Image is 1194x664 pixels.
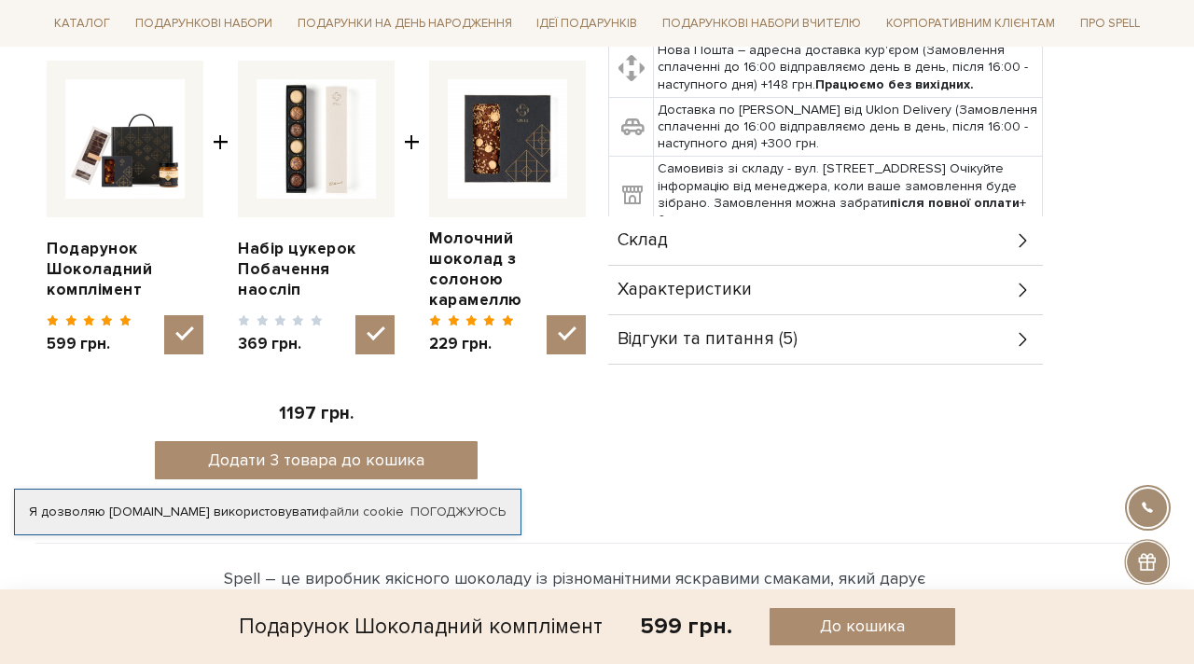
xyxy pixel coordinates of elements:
a: Корпоративним клієнтам [879,9,1062,38]
span: 369 грн. [238,334,323,354]
a: файли cookie [319,504,404,519]
span: + [404,61,420,354]
span: Відгуки та питання (5) [618,331,798,348]
button: Додати 3 товара до кошика [155,441,479,479]
img: Набір цукерок Побачення наосліп [257,79,376,199]
b: Працюємо без вихідних. [815,76,974,92]
span: 229 грн. [429,334,514,354]
a: Про Spell [1073,9,1147,38]
div: Подарунок Шоколадний комплімент [239,608,603,645]
div: Spell – це виробник якісного шоколаду із різноманітними яскравими смаками, який дарує магію щедро... [224,566,970,642]
a: Подарункові набори Вчителю [655,7,868,39]
a: Погоджуюсь [410,504,506,520]
a: Молочний шоколад з солоною карамеллю [429,228,586,311]
a: Подарунки на День народження [290,9,520,38]
span: До кошика [820,616,905,637]
b: після повної оплати [890,195,1020,211]
button: До кошика [770,608,955,645]
a: Набір цукерок Побачення наосліп [238,239,395,300]
span: + [213,61,229,354]
span: Склад [618,232,668,249]
span: 1197 грн. [279,403,354,424]
a: Каталог [47,9,118,38]
td: Самовивіз зі складу - вул. [STREET_ADDRESS] Очікуйте інформацію від менеджера, коли ваше замовлен... [654,157,1043,233]
span: Характеристики [618,282,752,298]
a: Подарункові набори [128,9,280,38]
a: Ідеї подарунків [529,9,645,38]
img: Молочний шоколад з солоною карамеллю [448,79,567,199]
div: 599 грн. [640,612,732,641]
td: Нова Пошта – адресна доставка кур'єром (Замовлення сплаченні до 16:00 відправляємо день в день, п... [654,38,1043,98]
a: Подарунок Шоколадний комплімент [47,239,203,300]
span: 599 грн. [47,334,132,354]
td: Доставка по [PERSON_NAME] від Uklon Delivery (Замовлення сплаченні до 16:00 відправляємо день в д... [654,97,1043,157]
div: Я дозволяю [DOMAIN_NAME] використовувати [15,504,521,520]
img: Подарунок Шоколадний комплімент [65,79,185,199]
